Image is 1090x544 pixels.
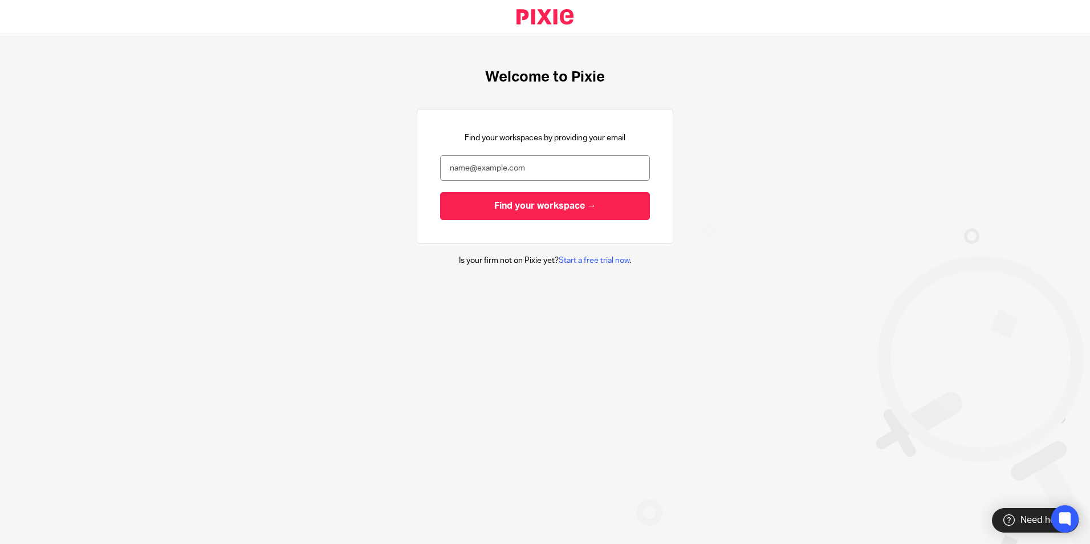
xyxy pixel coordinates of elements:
h1: Welcome to Pixie [485,68,605,86]
input: Find your workspace → [440,192,650,220]
input: name@example.com [440,155,650,181]
div: Need help? [992,508,1079,533]
a: Start a free trial now [559,257,629,265]
p: Is your firm not on Pixie yet? . [459,255,631,266]
p: Find your workspaces by providing your email [465,132,625,144]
